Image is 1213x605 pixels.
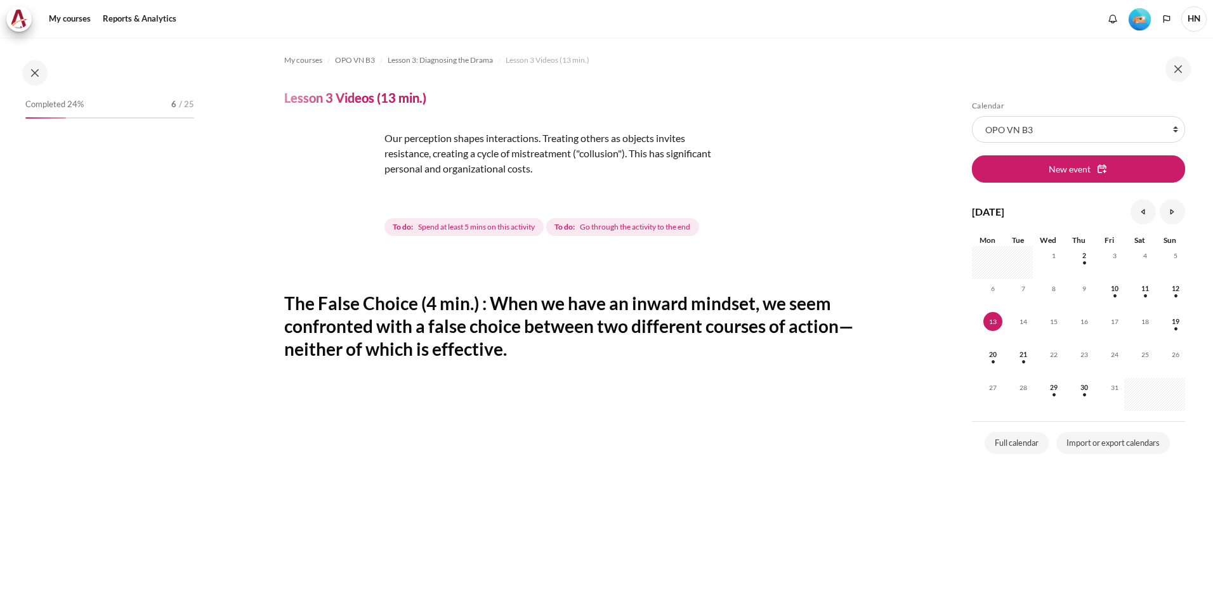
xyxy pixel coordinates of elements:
[1044,378,1063,397] span: 29
[972,155,1185,182] button: New event
[1056,432,1170,455] a: Import or export calendars
[1129,8,1151,30] img: Level #2
[1136,246,1155,265] span: 4
[1166,279,1185,298] span: 12
[1166,312,1185,331] span: 19
[44,6,95,32] a: My courses
[1075,378,1094,397] span: 30
[985,432,1049,455] a: Full calendar
[1075,384,1094,391] a: Thursday, 30 October events
[1014,279,1033,298] span: 7
[983,279,1002,298] span: 6
[972,101,1185,111] h5: Calendar
[1105,378,1124,397] span: 31
[1044,345,1063,364] span: 22
[1014,351,1033,358] a: Tuesday, 21 October events
[1072,235,1085,245] span: Thu
[1014,378,1033,397] span: 28
[1075,246,1094,265] span: 2
[384,216,702,238] div: Completion requirements for Lesson 3 Videos (13 min.)
[1124,7,1156,30] a: Level #2
[335,53,375,68] a: OPO VN B3
[972,312,1002,345] td: Today
[284,50,866,70] nav: Navigation bar
[983,345,1002,364] span: 20
[972,101,1185,457] section: Blocks
[1012,235,1024,245] span: Tue
[393,221,413,233] strong: To do:
[1136,345,1155,364] span: 25
[284,131,379,226] img: xf
[1105,246,1124,265] span: 3
[1181,6,1207,32] span: HN
[284,89,426,106] h4: Lesson 3 Videos (13 min.)
[983,312,1002,331] span: 13
[980,235,995,245] span: Mon
[1075,252,1094,259] a: Thursday, 2 October events
[388,53,493,68] a: Lesson 3: Diagnosing the Drama
[1103,10,1122,29] div: Show notification window with no new notifications
[1136,312,1155,331] span: 18
[418,221,535,233] span: Spend at least 5 mins on this activity
[1044,279,1063,298] span: 8
[1136,285,1155,292] a: Saturday, 11 October events
[506,55,589,66] span: Lesson 3 Videos (13 min.)
[983,378,1002,397] span: 27
[1136,279,1155,298] span: 11
[506,53,589,68] a: Lesson 3 Videos (13 min.)
[1105,345,1124,364] span: 24
[1166,318,1185,325] a: Sunday, 19 October events
[1014,312,1033,331] span: 14
[1105,312,1124,331] span: 17
[388,55,493,66] span: Lesson 3: Diagnosing the Drama
[1044,384,1063,391] a: Wednesday, 29 October events
[284,292,866,361] h2: The False Choice (4 min.) : When we have an inward mindset, we seem confronted with a false choic...
[1075,312,1094,331] span: 16
[335,55,375,66] span: OPO VN B3
[284,131,728,176] p: Our perception shapes interactions. Treating others as objects invites resistance, creating a cyc...
[972,204,1004,219] h4: [DATE]
[1164,235,1176,245] span: Sun
[1105,285,1124,292] a: Friday, 10 October events
[284,53,322,68] a: My courses
[10,10,28,29] img: Architeck
[1181,6,1207,32] a: User menu
[1166,285,1185,292] a: Sunday, 12 October events
[1075,279,1094,298] span: 9
[1166,345,1185,364] span: 26
[171,98,176,111] span: 6
[1157,10,1176,29] button: Languages
[1040,235,1056,245] span: Wed
[98,6,181,32] a: Reports & Analytics
[1044,246,1063,265] span: 1
[580,221,690,233] span: Go through the activity to the end
[1105,279,1124,298] span: 10
[1044,312,1063,331] span: 15
[1129,7,1151,30] div: Level #2
[983,351,1002,358] a: Monday, 20 October events
[284,55,322,66] span: My courses
[1014,345,1033,364] span: 21
[554,221,575,233] strong: To do:
[179,98,194,111] span: / 25
[1075,345,1094,364] span: 23
[1166,246,1185,265] span: 5
[1049,162,1091,176] span: New event
[25,117,66,119] div: 24%
[1105,235,1114,245] span: Fri
[1134,235,1145,245] span: Sat
[6,6,38,32] a: Architeck Architeck
[25,98,84,111] span: Completed 24%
